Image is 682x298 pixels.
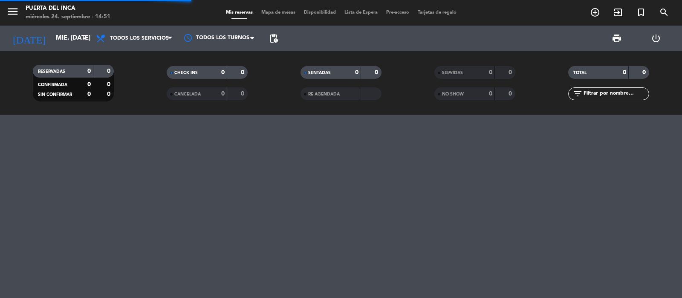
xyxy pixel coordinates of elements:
[572,89,583,99] i: filter_list
[241,69,246,75] strong: 0
[174,92,201,96] span: CANCELADA
[340,10,382,15] span: Lista de Espera
[442,92,464,96] span: NO SHOW
[590,7,600,17] i: add_circle_outline
[509,69,514,75] strong: 0
[300,10,340,15] span: Disponibilidad
[308,92,340,96] span: RE AGENDADA
[87,91,91,97] strong: 0
[413,10,461,15] span: Tarjetas de regalo
[26,4,110,13] div: Puerta del Inca
[442,71,463,75] span: SERVIDAS
[221,69,225,75] strong: 0
[659,7,669,17] i: search
[6,5,19,21] button: menu
[6,29,52,48] i: [DATE]
[489,91,492,97] strong: 0
[107,81,112,87] strong: 0
[651,33,661,43] i: power_settings_new
[222,10,257,15] span: Mis reservas
[87,68,91,74] strong: 0
[269,33,279,43] span: pending_actions
[38,93,72,97] span: SIN CONFIRMAR
[174,71,198,75] span: CHECK INS
[308,71,331,75] span: SENTADAS
[257,10,300,15] span: Mapa de mesas
[241,91,246,97] strong: 0
[636,26,676,51] div: LOG OUT
[221,91,225,97] strong: 0
[355,69,358,75] strong: 0
[107,91,112,97] strong: 0
[79,33,90,43] i: arrow_drop_down
[612,33,622,43] span: print
[613,7,623,17] i: exit_to_app
[573,71,587,75] span: TOTAL
[107,68,112,74] strong: 0
[38,69,65,74] span: RESERVADAS
[382,10,413,15] span: Pre-acceso
[642,69,647,75] strong: 0
[6,5,19,18] i: menu
[636,7,646,17] i: turned_in_not
[489,69,492,75] strong: 0
[583,89,649,98] input: Filtrar por nombre...
[375,69,380,75] strong: 0
[623,69,626,75] strong: 0
[38,83,67,87] span: CONFIRMADA
[26,13,110,21] div: miércoles 24. septiembre - 14:51
[110,35,169,41] span: Todos los servicios
[87,81,91,87] strong: 0
[509,91,514,97] strong: 0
